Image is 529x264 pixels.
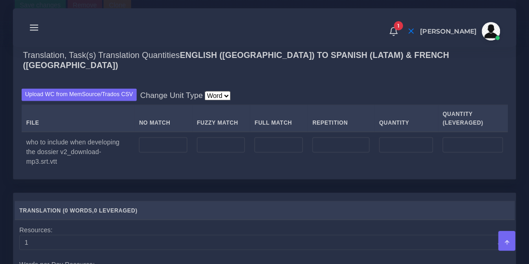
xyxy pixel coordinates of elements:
[134,105,192,132] th: No Match
[192,105,250,132] th: Fuzzy Match
[250,105,308,132] th: Full Match
[394,21,403,30] span: 1
[438,105,508,132] th: Quantity (Leveraged)
[307,105,374,132] th: Repetition
[420,28,477,34] span: [PERSON_NAME]
[94,207,135,213] span: 0 Leveraged
[140,90,203,101] label: Change Unit Type
[65,207,92,213] span: 0 Words
[415,22,503,40] a: [PERSON_NAME]avatar
[13,41,516,80] div: Translation, Task(s) Translation QuantitiesEnglish ([GEOGRAPHIC_DATA]) TO Spanish (Latam) & Frenc...
[385,26,402,36] a: 1
[23,51,449,70] b: English ([GEOGRAPHIC_DATA]) TO Spanish (Latam) & French ([GEOGRAPHIC_DATA])
[15,201,515,220] th: Translation ( , )
[374,105,438,132] th: Quantity
[482,22,500,40] img: avatar
[22,132,134,171] td: who to include when developing the dossier v2_download-mp3.srt.vtt
[22,105,134,132] th: File
[13,80,516,178] div: Translation, Task(s) Translation QuantitiesEnglish ([GEOGRAPHIC_DATA]) TO Spanish (Latam) & Frenc...
[22,88,137,101] label: Upload WC from MemSource/Trados CSV
[23,51,506,70] h4: Translation, Task(s) Translation Quantities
